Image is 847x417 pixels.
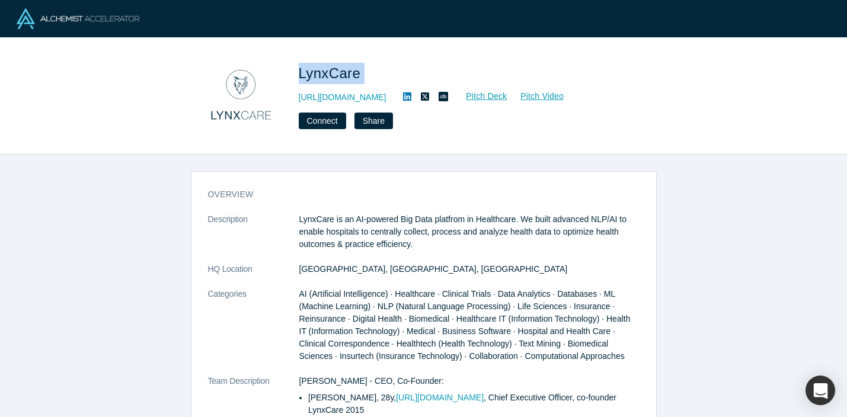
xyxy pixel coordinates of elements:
button: Connect [299,113,346,129]
a: Pitch Video [507,89,564,103]
button: Share [354,113,393,129]
a: Pitch Deck [453,89,507,103]
a: [URL][DOMAIN_NAME] [299,91,386,104]
dd: [GEOGRAPHIC_DATA], [GEOGRAPHIC_DATA], [GEOGRAPHIC_DATA] [299,263,640,275]
span: AI (Artificial Intelligence) · Healthcare · Clinical Trials · Data Analytics · Databases · ML (Ma... [299,289,631,361]
dt: Categories [208,288,299,375]
img: Alchemist Logo [17,8,139,29]
span: LynxCare [299,65,365,81]
p: [PERSON_NAME] - CEO, Co-Founder: [299,375,640,387]
h3: overview [208,188,623,201]
li: [PERSON_NAME], 28y, , Chief Executive Officer, co-founder LynxCare 2015 [308,392,640,416]
dt: HQ Location [208,263,299,288]
dt: Description [208,213,299,263]
p: LynxCare is an AI-powered Big Data platfrom in Healthcare. We built advanced NLP/AI to enable hos... [299,213,640,251]
a: [URL][DOMAIN_NAME] [396,393,484,402]
img: LynxCare's Logo [199,54,282,137]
